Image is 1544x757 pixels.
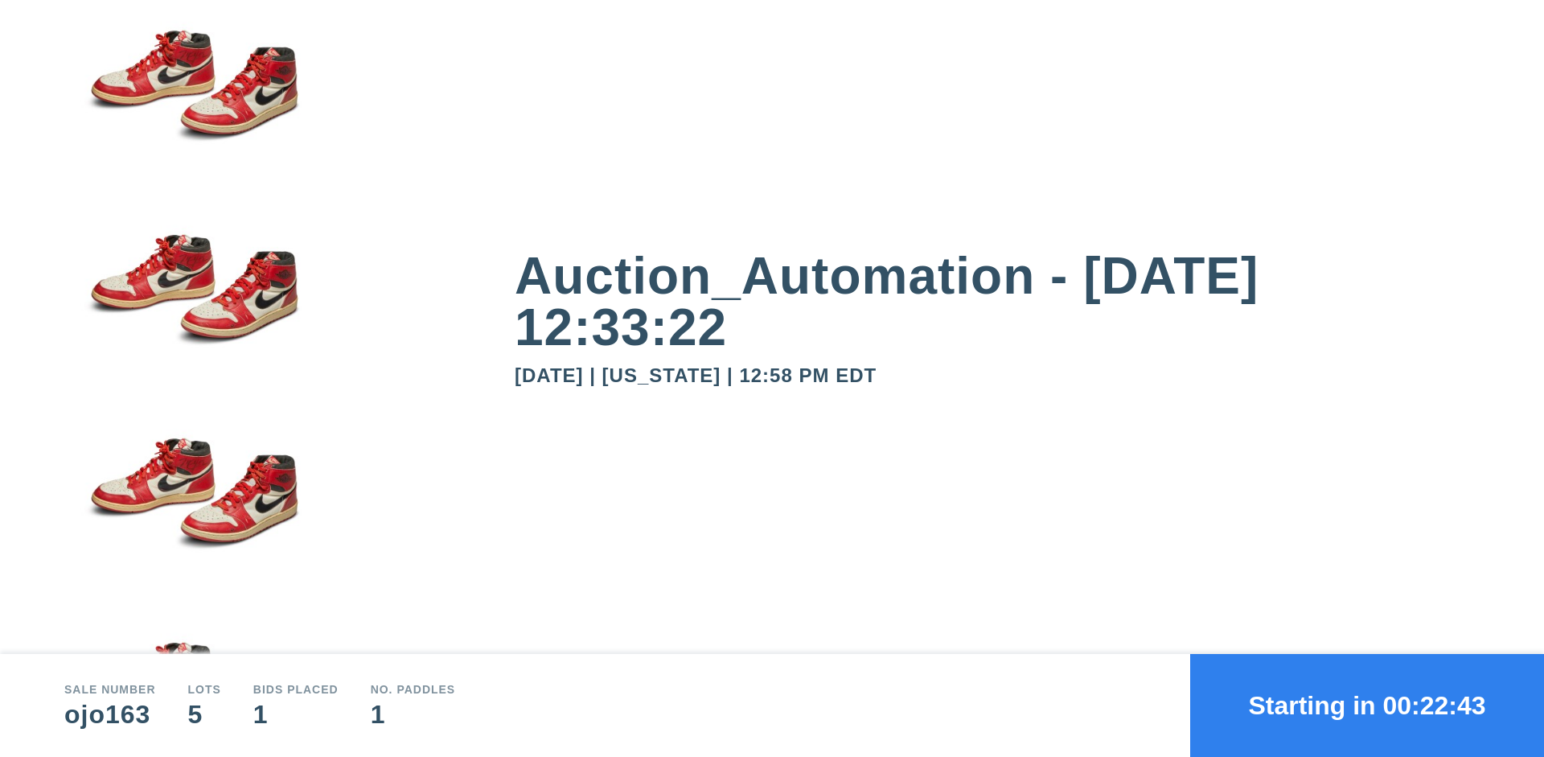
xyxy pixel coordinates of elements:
div: 1 [253,701,339,727]
div: No. Paddles [371,684,456,695]
img: small [64,6,322,210]
img: small [64,209,322,413]
img: small [64,413,322,618]
button: Starting in 00:22:43 [1190,654,1544,757]
div: 1 [371,701,456,727]
div: Auction_Automation - [DATE] 12:33:22 [515,250,1480,353]
div: ojo163 [64,701,156,727]
div: 5 [188,701,221,727]
div: Lots [188,684,221,695]
div: [DATE] | [US_STATE] | 12:58 PM EDT [515,366,1480,385]
div: Sale number [64,684,156,695]
div: Bids Placed [253,684,339,695]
